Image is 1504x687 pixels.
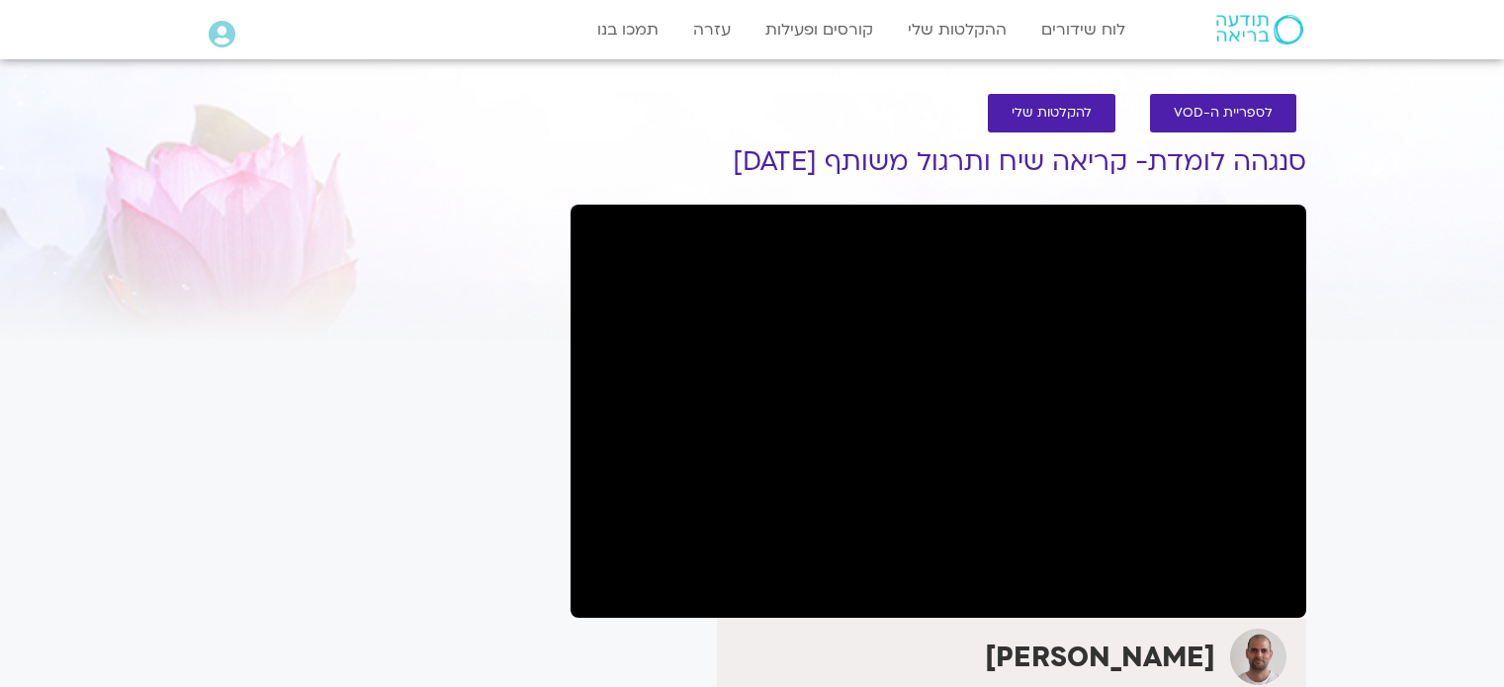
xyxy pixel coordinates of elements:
a: קורסים ופעילות [755,11,883,48]
strong: [PERSON_NAME] [985,639,1215,676]
a: ההקלטות שלי [898,11,1017,48]
h1: סנגהה לומדת- קריאה שיח ותרגול משותף [DATE] [571,147,1306,177]
span: לספריית ה-VOD [1174,106,1273,121]
img: דקל קנטי [1230,629,1286,685]
span: להקלטות שלי [1012,106,1092,121]
a: לוח שידורים [1031,11,1135,48]
a: עזרה [683,11,741,48]
img: תודעה בריאה [1216,15,1303,44]
a: להקלטות שלי [988,94,1115,132]
a: לספריית ה-VOD [1150,94,1296,132]
a: תמכו בנו [587,11,668,48]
